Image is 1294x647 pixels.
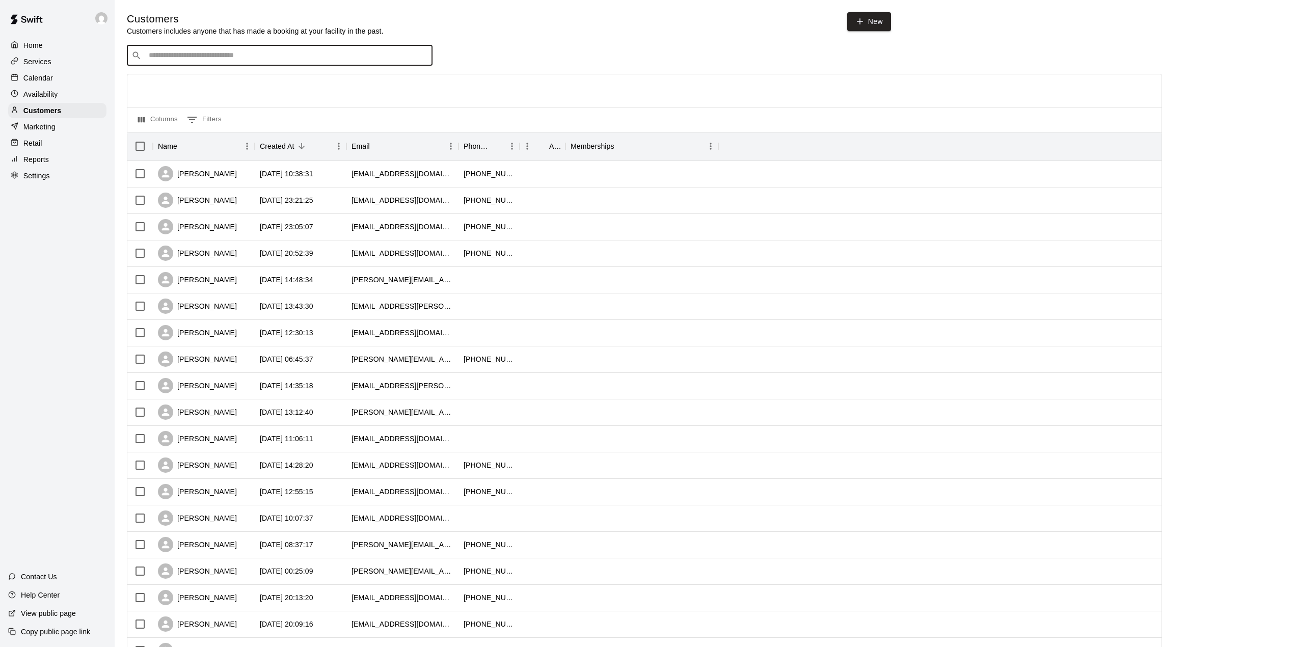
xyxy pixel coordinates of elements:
[352,540,453,550] div: chung.jas@gmail.com
[23,105,61,116] p: Customers
[260,248,313,258] div: 2025-09-16 20:52:39
[158,352,237,367] div: [PERSON_NAME]
[21,572,57,582] p: Contact Us
[23,89,58,99] p: Availability
[260,460,313,470] div: 2025-09-14 14:28:20
[21,590,60,600] p: Help Center
[153,132,255,160] div: Name
[352,434,453,444] div: elyshaames@gmail.com
[571,132,614,160] div: Memberships
[464,248,515,258] div: +19057670574
[127,12,384,26] h5: Customers
[464,592,515,603] div: +14168213833
[260,169,313,179] div: 2025-09-17 10:38:31
[260,354,313,364] div: 2025-09-16 06:45:37
[8,38,106,53] a: Home
[260,566,313,576] div: 2025-09-14 00:25:09
[443,139,459,154] button: Menu
[21,627,90,637] p: Copy public page link
[8,87,106,102] a: Availability
[158,616,237,632] div: [PERSON_NAME]
[158,537,237,552] div: [PERSON_NAME]
[184,112,224,128] button: Show filters
[352,566,453,576] div: evangelina.ruth@gmail.com
[464,169,515,179] div: +16479735388
[260,592,313,603] div: 2025-09-13 20:13:20
[352,275,453,285] div: lesley.b.luk@gmail.com
[565,132,718,160] div: Memberships
[158,132,177,160] div: Name
[260,195,313,205] div: 2025-09-16 23:21:25
[352,301,453,311] div: chrisjames.dejesus@gmail.com
[8,152,106,167] a: Reports
[93,8,115,29] div: Joe Florio
[614,139,629,153] button: Sort
[352,248,453,258] div: heatherau@rocketmail.com
[260,513,313,523] div: 2025-09-14 10:07:37
[535,139,549,153] button: Sort
[464,487,515,497] div: +14039198904
[504,139,520,154] button: Menu
[294,139,309,153] button: Sort
[260,328,313,338] div: 2025-09-16 12:30:13
[520,132,565,160] div: Age
[260,434,313,444] div: 2025-09-15 11:06:11
[95,12,107,24] img: Joe Florio
[464,540,515,550] div: +14165605623
[352,354,453,364] div: michelyne.paquin@gmail.com
[464,132,490,160] div: Phone Number
[8,54,106,69] a: Services
[352,222,453,232] div: dukeogunsuyi@gmail.com
[158,166,237,181] div: [PERSON_NAME]
[464,195,515,205] div: +14168013470
[21,608,76,618] p: View public page
[23,40,43,50] p: Home
[352,619,453,629] div: nelsonhu@yahoo.com
[158,378,237,393] div: [PERSON_NAME]
[158,484,237,499] div: [PERSON_NAME]
[127,45,433,66] div: Search customers by name or email
[158,193,237,208] div: [PERSON_NAME]
[520,139,535,154] button: Menu
[8,136,106,151] a: Retail
[136,112,180,128] button: Select columns
[459,132,520,160] div: Phone Number
[158,510,237,526] div: [PERSON_NAME]
[177,139,192,153] button: Sort
[352,513,453,523] div: jooyoung.leemail@gmail.com
[331,139,346,154] button: Menu
[239,139,255,154] button: Menu
[352,407,453,417] div: angelo.c@rogers.com
[352,169,453,179] div: bestwei.zhao@gmail.com
[352,328,453,338] div: alexkunji@gmail.com
[352,195,453,205] div: talarohannes@gmail.com
[346,132,459,160] div: Email
[158,563,237,579] div: [PERSON_NAME]
[8,70,106,86] a: Calendar
[158,457,237,473] div: [PERSON_NAME]
[255,132,346,160] div: Created At
[847,12,891,31] a: New
[23,154,49,165] p: Reports
[8,119,106,134] div: Marketing
[158,405,237,420] div: [PERSON_NAME]
[8,168,106,183] a: Settings
[158,325,237,340] div: [PERSON_NAME]
[464,566,515,576] div: +14168937198
[158,299,237,314] div: [PERSON_NAME]
[8,103,106,118] a: Customers
[352,487,453,497] div: niravdesai009@gmail.com
[703,139,718,154] button: Menu
[490,139,504,153] button: Sort
[23,138,42,148] p: Retail
[260,381,313,391] div: 2025-09-15 14:35:18
[260,619,313,629] div: 2025-09-13 20:09:16
[158,590,237,605] div: [PERSON_NAME]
